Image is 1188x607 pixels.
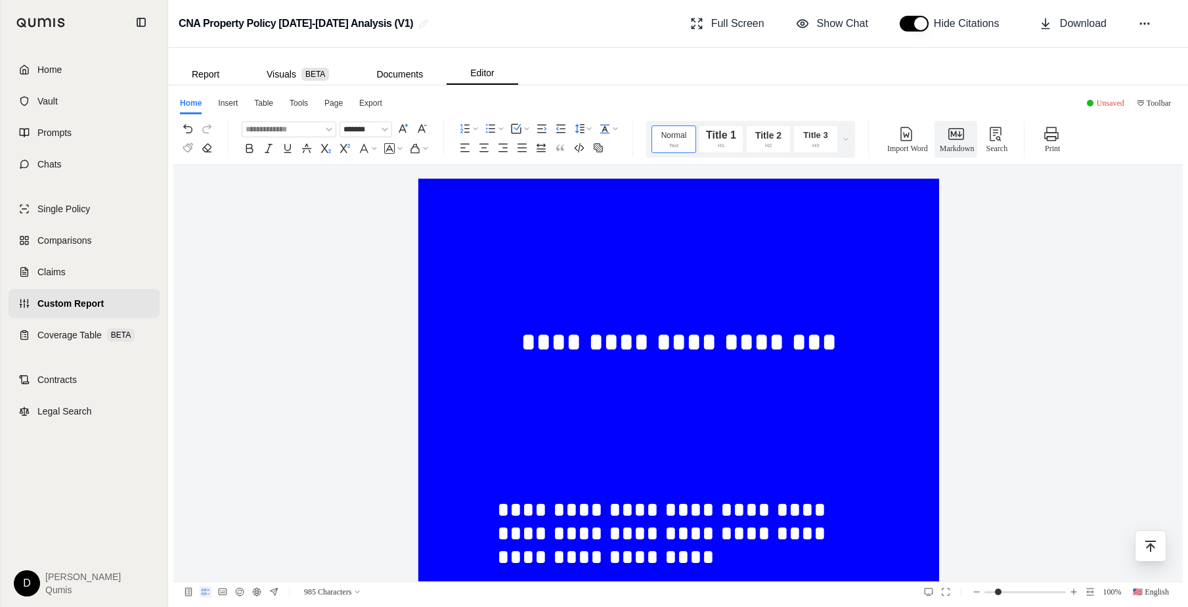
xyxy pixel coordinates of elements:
[801,129,831,141] div: Title 3
[107,328,135,342] span: BETA
[882,121,931,158] button: Import Word
[37,126,72,139] span: Prompts
[1100,585,1125,598] span: 100%
[37,328,102,342] span: Coverage Table
[659,129,689,141] div: Normal
[359,97,382,114] div: Export
[324,97,343,114] div: Page
[791,11,873,37] button: Show Chat
[980,121,1011,158] button: Search
[1045,142,1060,155] p: Print
[9,289,160,318] a: Custom Report
[168,64,243,85] button: Report
[9,150,160,179] a: Chats
[9,118,160,147] a: Prompts
[290,97,308,114] div: Tools
[706,143,736,148] div: h1
[180,97,202,114] div: Home
[659,143,689,148] div: text
[9,226,160,255] a: Comparisons
[986,142,1007,155] p: Search
[1034,11,1112,37] button: Download
[706,129,736,141] div: Title 1
[218,97,238,114] div: Insert
[753,129,783,141] div: Title 2
[1132,95,1176,111] button: Toolbar
[14,570,40,596] div: D
[16,18,66,28] img: Qumis Logo
[179,12,413,35] h2: CNA Property Policy [DATE]-[DATE] Analysis (V1)
[243,64,353,85] button: Visuals
[37,158,62,171] span: Chats
[37,373,77,386] span: Contracts
[934,16,1007,32] span: Hide Citations
[711,16,764,32] span: Full Screen
[45,570,121,583] span: [PERSON_NAME]
[9,87,160,116] a: Vault
[37,63,62,76] span: Home
[37,265,66,279] span: Claims
[1101,586,1124,598] button: 100%
[685,11,770,37] button: Full Screen
[1128,586,1174,598] button: 🇱🇷 English
[254,97,273,114] div: Table
[37,297,104,310] span: Custom Report
[299,586,365,598] button: 985Characters
[9,258,160,286] a: Claims
[37,95,58,108] span: Vault
[131,12,152,33] button: Collapse sidebar
[353,64,447,85] button: Documents
[37,202,90,215] span: Single Policy
[9,397,160,426] a: Legal Search
[1097,99,1124,108] span: Unsaved
[304,585,316,598] span: 985
[817,16,868,32] span: Show Chat
[301,68,329,81] span: BETA
[301,585,364,598] span: Characters
[447,62,518,85] button: Editor
[9,365,160,394] a: Contracts
[887,142,928,155] p: Import Word
[940,142,975,155] p: Markdown
[935,121,978,158] button: Markdown
[1082,95,1130,111] button: Unsaved
[9,321,160,349] a: Coverage TableBETA
[45,583,121,596] span: Qumis
[9,194,160,223] a: Single Policy
[9,55,160,84] a: Home
[801,143,831,148] div: h3
[37,234,91,247] span: Comparisons
[1038,121,1065,158] button: Print
[37,405,92,418] span: Legal Search
[753,143,783,148] div: h2
[1060,16,1107,32] span: Download
[1147,97,1171,110] span: Toolbar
